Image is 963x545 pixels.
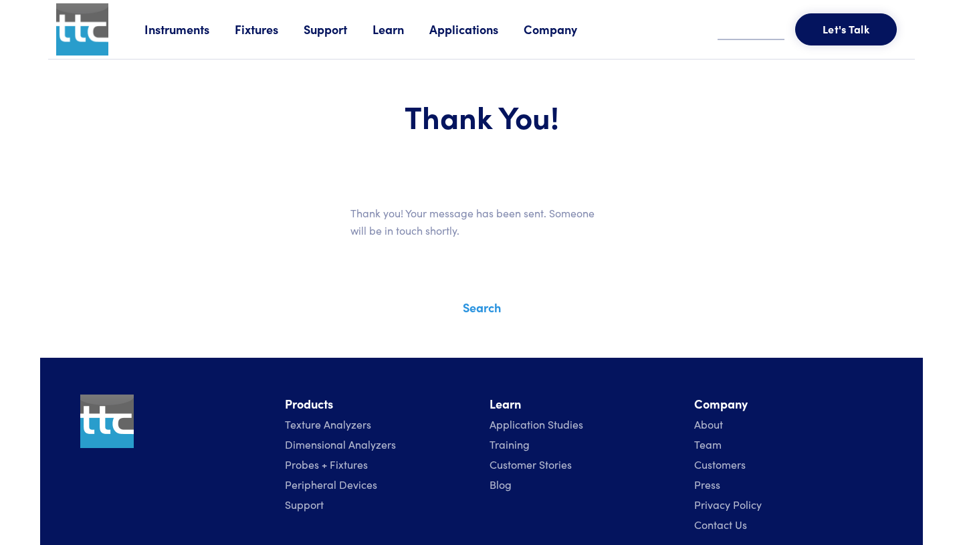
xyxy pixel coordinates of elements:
[795,13,897,45] button: Let's Talk
[694,395,883,414] li: Company
[490,477,512,492] a: Blog
[235,21,304,37] a: Fixtures
[372,21,429,37] a: Learn
[80,97,883,136] h1: Thank You!
[490,417,583,431] a: Application Studies
[694,477,720,492] a: Press
[490,457,572,471] a: Customer Stories
[694,497,762,512] a: Privacy Policy
[694,417,723,431] a: About
[285,497,324,512] a: Support
[285,477,377,492] a: Peripheral Devices
[285,437,396,451] a: Dimensional Analyzers
[80,395,134,448] img: ttc_logo_1x1_v1.0.png
[285,417,371,431] a: Texture Analyzers
[694,457,746,471] a: Customers
[285,395,473,414] li: Products
[463,299,501,316] a: Search
[304,21,372,37] a: Support
[490,395,678,414] li: Learn
[350,205,613,239] p: Thank you! Your message has been sent. Someone will be in touch shortly.
[285,457,368,471] a: Probes + Fixtures
[56,3,108,56] img: ttc_logo_1x1_v1.0.png
[144,21,235,37] a: Instruments
[429,21,524,37] a: Applications
[490,437,530,451] a: Training
[524,21,603,37] a: Company
[694,517,747,532] a: Contact Us
[694,437,722,451] a: Team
